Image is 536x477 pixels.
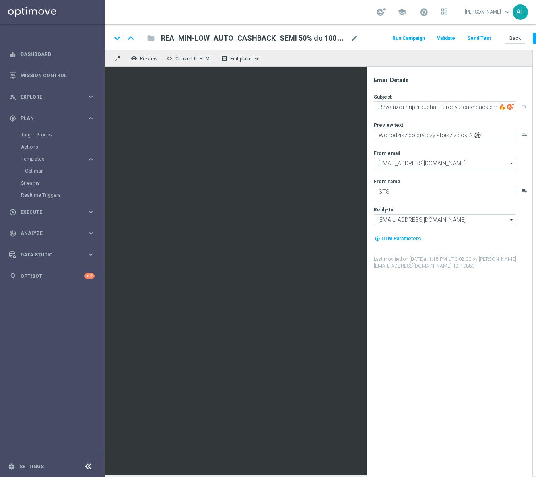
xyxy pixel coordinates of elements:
[125,32,137,44] i: keyboard_arrow_up
[513,4,528,20] div: AL
[374,256,532,270] label: Last modified on [DATE] at 1:15 PM UTC-02:00 by [PERSON_NAME][EMAIL_ADDRESS][DOMAIN_NAME]
[166,55,173,62] span: code
[21,180,84,186] a: Streams
[374,94,392,100] label: Subject
[21,157,87,161] div: Templates
[21,95,87,99] span: Explore
[9,72,95,79] button: Mission Control
[129,53,161,64] button: remove_red_eye Preview
[9,265,95,287] div: Optibot
[131,55,137,62] i: remove_red_eye
[374,76,532,84] div: Email Details
[9,273,16,280] i: lightbulb
[9,273,95,279] button: lightbulb Optibot +10
[9,93,87,101] div: Explore
[436,33,456,44] button: Validate
[451,263,475,269] span: | ID: 19889
[8,463,15,470] i: settings
[9,94,95,100] button: person_search Explore keyboard_arrow_right
[374,234,422,243] button: my_location UTM Parameters
[9,251,87,258] div: Data Studio
[9,209,95,215] button: play_circle_outline Execute keyboard_arrow_right
[21,65,95,86] a: Mission Control
[9,115,16,122] i: gps_fixed
[21,132,84,138] a: Target Groups
[351,35,358,42] span: mode_edit
[230,56,260,62] span: Edit plain text
[9,230,95,237] button: track_changes Analyze keyboard_arrow_right
[9,230,16,237] i: track_changes
[521,131,528,138] button: playlist_add
[87,114,95,122] i: keyboard_arrow_right
[521,103,528,109] button: playlist_add
[9,65,95,86] div: Mission Control
[21,192,84,198] a: Realtime Triggers
[221,55,227,62] i: receipt
[464,6,513,18] a: [PERSON_NAME]keyboard_arrow_down
[391,33,426,44] button: Run Campaign
[175,56,212,62] span: Convert to HTML
[84,273,95,279] div: +10
[9,115,87,122] div: Plan
[19,464,44,469] a: Settings
[219,53,264,64] button: receipt Edit plain text
[140,56,157,62] span: Preview
[9,115,95,122] button: gps_fixed Plan keyboard_arrow_right
[381,236,421,242] span: UTM Parameters
[9,252,95,258] button: Data Studio keyboard_arrow_right
[164,53,216,64] button: code Convert to HTML
[21,116,87,121] span: Plan
[21,43,95,65] a: Dashboard
[21,141,104,153] div: Actions
[21,144,84,150] a: Actions
[21,153,104,177] div: Templates
[375,236,380,242] i: my_location
[21,231,87,236] span: Analyze
[21,129,104,141] div: Target Groups
[508,158,516,169] i: arrow_drop_down
[374,150,400,157] label: From email
[21,177,104,189] div: Streams
[466,33,492,44] button: Send Test
[87,229,95,237] i: keyboard_arrow_right
[21,156,95,162] div: Templates keyboard_arrow_right
[161,33,348,43] span: REA_MIN-LOW_AUTO_CASHBACK_SEMI 50% do 100 PLN_120825
[507,103,514,110] img: optiGenie.svg
[9,93,16,101] i: person_search
[25,165,104,177] div: Optimail
[87,251,95,258] i: keyboard_arrow_right
[374,178,400,185] label: From name
[87,155,95,163] i: keyboard_arrow_right
[437,35,455,41] span: Validate
[374,214,516,225] input: Select
[87,93,95,101] i: keyboard_arrow_right
[21,157,79,161] span: Templates
[374,206,394,213] label: Reply-to
[9,51,95,58] button: equalizer Dashboard
[87,208,95,216] i: keyboard_arrow_right
[508,215,516,225] i: arrow_drop_down
[9,209,87,216] div: Execute
[9,43,95,65] div: Dashboard
[9,51,16,58] i: equalizer
[521,188,528,194] button: playlist_add
[9,209,16,216] i: play_circle_outline
[503,8,512,17] span: keyboard_arrow_down
[21,252,87,257] span: Data Studio
[111,32,123,44] i: keyboard_arrow_down
[25,168,84,174] a: Optimail
[21,210,87,215] span: Execute
[9,230,87,237] div: Analyze
[505,33,525,44] button: Back
[21,189,104,201] div: Realtime Triggers
[374,122,403,128] label: Preview text
[374,158,516,169] input: Select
